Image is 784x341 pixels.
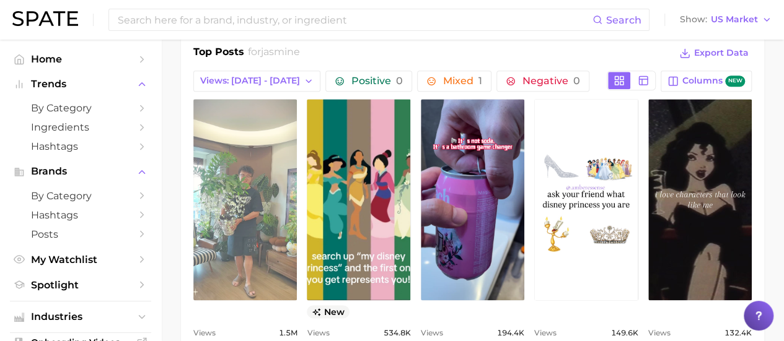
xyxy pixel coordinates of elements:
[10,50,151,69] a: Home
[725,326,752,340] span: 132.4k
[31,228,130,240] span: Posts
[725,76,745,87] span: new
[31,79,130,90] span: Trends
[117,9,592,30] input: Search here for a brand, industry, or ingredient
[10,225,151,244] a: Posts
[534,326,557,340] span: Views
[31,279,130,291] span: Spotlight
[10,275,151,295] a: Spotlight
[200,76,300,86] span: Views: [DATE] - [DATE]
[421,326,443,340] span: Views
[677,12,775,28] button: ShowUS Market
[278,326,297,340] span: 1.5m
[31,209,130,221] span: Hashtags
[573,75,580,87] span: 0
[31,121,130,133] span: Ingredients
[10,308,151,326] button: Industries
[396,75,403,87] span: 0
[31,53,130,65] span: Home
[10,137,151,156] a: Hashtags
[676,45,752,62] button: Export Data
[307,326,329,340] span: Views
[648,326,671,340] span: Views
[522,76,580,86] span: Negative
[711,16,758,23] span: US Market
[10,186,151,205] a: by Category
[680,16,707,23] span: Show
[661,71,752,92] button: Columnsnew
[31,102,130,114] span: by Category
[497,326,524,340] span: 194.4k
[10,162,151,181] button: Brands
[31,140,130,152] span: Hashtags
[193,45,244,63] h1: Top Posts
[307,305,350,318] span: new
[694,48,749,58] span: Export Data
[10,98,151,118] a: by Category
[248,45,300,63] h2: for
[10,205,151,225] a: Hashtags
[261,46,300,58] span: jasmine
[443,76,482,86] span: Mixed
[10,118,151,137] a: Ingredients
[31,190,130,202] span: by Category
[478,75,482,87] span: 1
[10,75,151,93] button: Trends
[31,254,130,265] span: My Watchlist
[193,326,216,340] span: Views
[682,76,745,87] span: Columns
[611,326,638,340] span: 149.6k
[193,71,320,92] button: Views: [DATE] - [DATE]
[351,76,403,86] span: Positive
[10,250,151,269] a: My Watchlist
[31,166,130,177] span: Brands
[606,14,641,26] span: Search
[12,11,78,26] img: SPATE
[384,326,411,340] span: 534.8k
[31,311,130,322] span: Industries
